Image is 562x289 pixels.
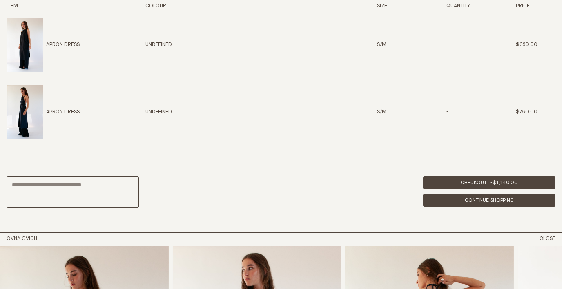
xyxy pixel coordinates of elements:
[471,43,475,48] span: +
[377,109,417,116] div: S/M
[377,3,417,10] h3: Size
[516,42,555,49] div: $380.00
[7,18,43,72] img: Apron Dress
[31,48,73,53] div: Domain Overview
[22,47,29,54] img: tab_domain_overview_orange.svg
[81,47,88,54] img: tab_keywords_by_traffic_grey.svg
[7,236,37,241] a: Home
[145,109,254,116] div: undefined
[13,21,20,28] img: website_grey.svg
[7,85,80,139] a: Apron DressApron Dress
[90,48,138,53] div: Keywords by Traffic
[7,18,80,72] a: Apron DressApron Dress
[23,13,40,20] div: v 4.0.25
[13,13,20,20] img: logo_orange.svg
[423,194,555,207] a: Continue Shopping
[145,3,254,10] h3: Colour
[21,21,90,28] div: Domain: [DOMAIN_NAME]
[423,176,555,189] a: Checkout -$1,140.00
[46,42,80,49] p: Apron Dress
[7,3,116,10] h3: Item
[516,109,555,116] div: $760.00
[46,109,80,116] p: Apron Dress
[446,3,486,10] h3: Quantity
[446,110,450,115] span: -
[493,180,518,185] span: $1,140.00
[377,42,417,49] div: S/M
[446,43,450,48] span: -
[7,85,43,139] img: Apron Dress
[471,110,475,115] span: +
[145,42,254,49] div: undefined
[516,3,555,10] h3: Price
[540,236,555,243] button: Close Cart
